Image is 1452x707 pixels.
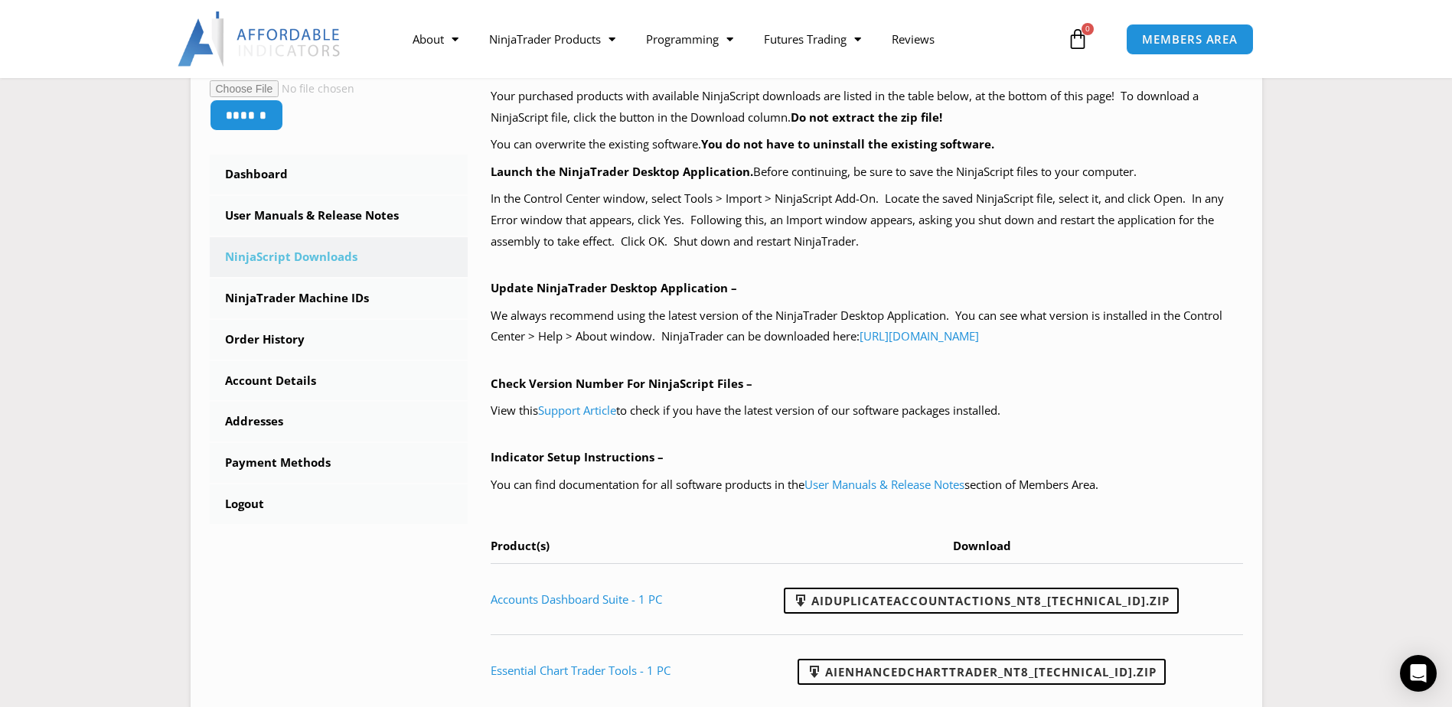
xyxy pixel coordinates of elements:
b: You do not have to uninstall the existing software. [701,136,994,151]
a: MEMBERS AREA [1126,24,1254,55]
nav: Menu [397,21,1063,57]
p: In the Control Center window, select Tools > Import > NinjaScript Add-On. Locate the saved NinjaS... [491,188,1243,252]
span: Download [953,538,1011,553]
a: [URL][DOMAIN_NAME] [860,328,979,344]
p: View this to check if you have the latest version of our software packages installed. [491,400,1243,422]
b: Check Version Number For NinjaScript Files – [491,376,752,391]
b: Update NinjaTrader Desktop Application – [491,280,737,295]
a: Support Article [538,402,616,418]
a: Order History [210,320,468,360]
span: MEMBERS AREA [1142,34,1238,45]
span: Product(s) [491,538,550,553]
a: Addresses [210,402,468,441]
a: User Manuals & Release Notes [210,196,468,236]
a: Accounts Dashboard Suite - 1 PC [491,591,662,607]
a: NinjaScript Downloads [210,237,468,277]
b: Indicator Setup Instructions – [491,449,664,464]
a: NinjaTrader Machine IDs [210,279,468,318]
a: Reviews [876,21,950,57]
b: Launch the NinjaTrader Desktop Application. [491,164,753,179]
a: Payment Methods [210,443,468,483]
p: We always recommend using the latest version of the NinjaTrader Desktop Application. You can see ... [491,305,1243,348]
p: Your purchased products with available NinjaScript downloads are listed in the table below, at th... [491,86,1243,129]
a: 0 [1044,17,1111,61]
a: Dashboard [210,155,468,194]
a: Essential Chart Trader Tools - 1 PC [491,663,671,678]
img: LogoAI | Affordable Indicators – NinjaTrader [178,11,342,67]
a: AIDuplicateAccountActions_NT8_[TECHNICAL_ID].zip [784,588,1179,614]
a: User Manuals & Release Notes [804,477,964,492]
a: Account Details [210,361,468,401]
p: You can find documentation for all software products in the section of Members Area. [491,474,1243,496]
a: AIEnhancedChartTrader_NT8_[TECHNICAL_ID].zip [798,659,1166,685]
a: NinjaTrader Products [474,21,631,57]
a: Futures Trading [749,21,876,57]
p: Before continuing, be sure to save the NinjaScript files to your computer. [491,161,1243,183]
a: Programming [631,21,749,57]
nav: Account pages [210,155,468,524]
b: Do not extract the zip file! [791,109,942,125]
p: You can overwrite the existing software. [491,134,1243,155]
span: 0 [1082,23,1094,35]
a: Logout [210,484,468,524]
div: Open Intercom Messenger [1400,655,1437,692]
a: About [397,21,474,57]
